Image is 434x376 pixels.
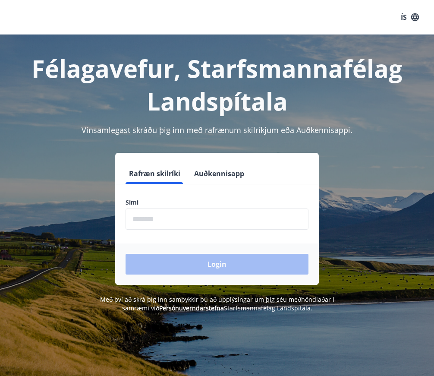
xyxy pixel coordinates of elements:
[100,295,334,312] span: Með því að skrá þig inn samþykkir þú að upplýsingar um þig séu meðhöndlaðar í samræmi við Starfsm...
[126,198,308,207] label: Sími
[159,304,224,312] a: Persónuverndarstefna
[191,163,248,184] button: Auðkennisapp
[10,52,424,117] h1: Félagavefur, Starfsmannafélag Landspítala
[82,125,352,135] span: Vinsamlegast skráðu þig inn með rafrænum skilríkjum eða Auðkennisappi.
[126,163,184,184] button: Rafræn skilríki
[396,9,424,25] button: ÍS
